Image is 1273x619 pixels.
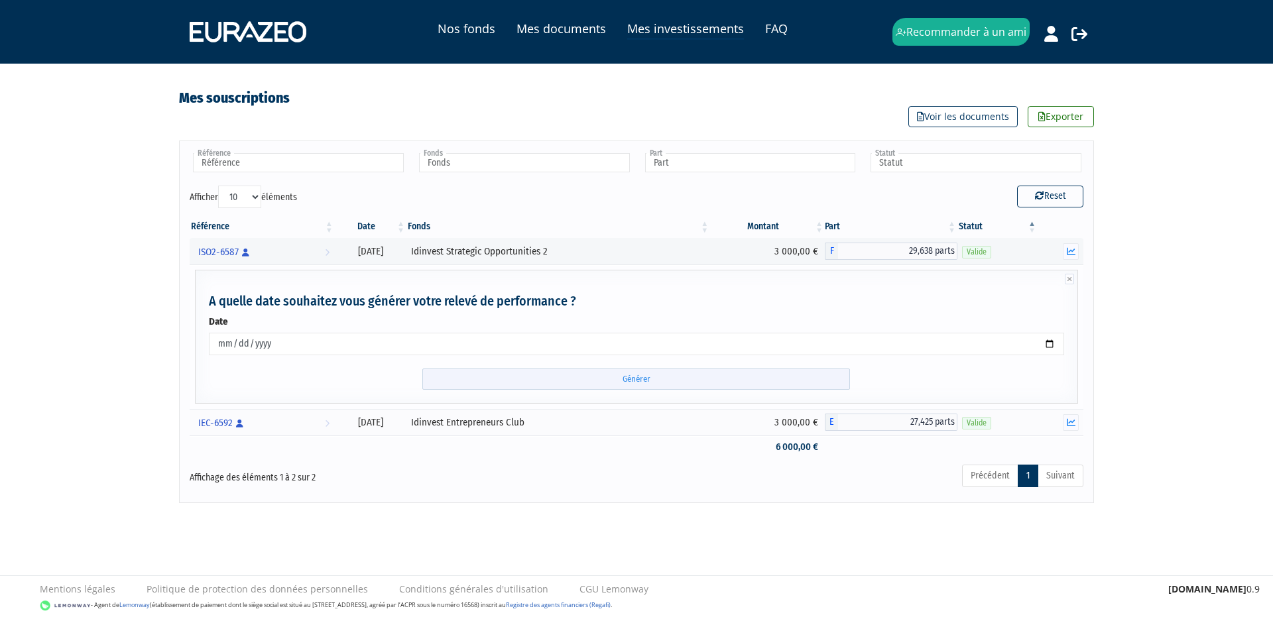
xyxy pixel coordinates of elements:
[1017,186,1083,207] button: Reset
[962,417,991,429] span: Valide
[179,90,290,106] h4: Mes souscriptions
[825,243,838,260] span: F
[438,19,495,38] a: Nos fonds
[710,215,825,238] th: Montant: activer pour trier la colonne par ordre croissant
[190,186,297,208] label: Afficher éléments
[579,583,648,596] a: CGU Lemonway
[825,215,957,238] th: Part: activer pour trier la colonne par ordre croissant
[119,600,150,609] a: Lemonway
[838,414,957,431] span: 27,425 parts
[411,416,705,429] div: Idinvest Entrepreneurs Club
[411,245,705,258] div: Idinvest Strategic Opportunities 2
[825,414,957,431] div: E - Idinvest Entrepreneurs Club
[892,18,1030,46] a: Recommander à un ami
[242,249,249,256] i: Personne physique
[13,599,1260,612] div: - Agent de (établissement de paiement dont le siège social est situé au [STREET_ADDRESS], agréé p...
[710,435,825,459] td: 6 000,00 €
[209,294,1064,308] h4: A quelle date souhaitez vous générer votre relevé de performance ?
[190,215,335,238] th: Référence : activer pour trier la colonne par ordre croissant
[339,245,402,258] div: [DATE]
[765,19,788,38] a: FAQ
[190,463,550,484] div: Affichage des éléments 1 à 2 sur 2
[506,600,611,609] a: Registre des agents financiers (Regafi)
[516,19,606,38] a: Mes documents
[193,238,335,264] a: ISO2-6587
[147,583,368,596] a: Politique de protection des données personnelles
[180,12,316,52] img: 1731417592-eurazeo_logo_blanc.png
[627,19,744,40] a: Mes investissements
[1038,465,1083,487] a: Suivant
[1168,583,1260,596] div: 0.9
[1168,583,1246,595] strong: [DOMAIN_NAME]
[908,106,1018,127] a: Voir les documents
[198,411,243,435] span: IEC-6592
[957,215,1038,238] th: Statut : activer pour trier la colonne par ordre d&eacute;croissant
[1018,465,1038,487] a: 1
[335,215,406,238] th: Date: activer pour trier la colonne par ordre croissant
[962,465,1018,487] a: Précédent
[325,411,330,435] i: Voir la souscription
[209,315,228,329] label: Date
[236,420,243,427] i: Personne physique
[406,215,710,238] th: Fonds: activer pour trier la colonne par ordre croissant
[710,238,825,264] td: 3 000,00 €
[1028,106,1094,127] a: Exporter
[218,186,261,208] select: Afficheréléments
[825,243,957,260] div: F - Idinvest Strategic Opportunities 2
[193,409,335,435] a: IEC-6592
[325,240,330,264] i: Voir la souscription
[710,409,825,435] td: 3 000,00 €
[198,240,249,264] span: ISO2-6587
[825,414,838,431] span: E
[399,583,548,596] a: Conditions générales d'utilisation
[40,583,115,596] a: Mentions légales
[838,243,957,260] span: 29,638 parts
[339,416,402,429] div: [DATE]
[422,368,850,390] input: Générer
[40,599,91,612] img: logo-lemonway.png
[962,246,991,258] span: Valide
